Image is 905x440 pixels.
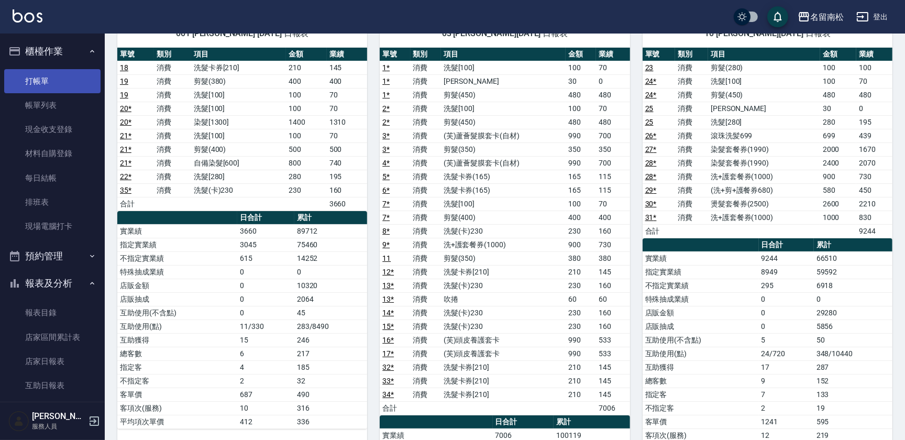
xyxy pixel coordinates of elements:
td: 0 [856,102,892,115]
td: 165 [566,183,596,197]
td: 115 [596,170,630,183]
td: 洗髮[100] [441,197,566,211]
a: 店家日報表 [4,349,101,373]
td: 160 [327,183,368,197]
td: 店販金額 [643,306,759,320]
td: 消費 [675,142,708,156]
td: 合計 [117,197,154,211]
div: 名留南松 [810,10,844,24]
td: 滾珠洗髪699 [708,129,820,142]
td: 互助獲得 [643,360,759,374]
td: 480 [820,88,856,102]
td: (芙)蘆薈髮膜套卡(自材) [441,156,566,170]
td: 消費 [154,183,191,197]
td: 消費 [675,102,708,115]
td: 439 [856,129,892,142]
td: 730 [596,238,630,251]
td: 400 [566,211,596,224]
td: 29280 [814,306,892,320]
td: 230 [566,279,596,292]
td: 消費 [154,74,191,88]
td: 533 [596,347,630,360]
td: 消費 [411,197,441,211]
td: 50 [814,333,892,347]
td: 100 [856,61,892,74]
td: 特殊抽成業績 [117,265,237,279]
th: 業績 [856,48,892,61]
th: 項目 [441,48,566,61]
td: 100 [566,61,596,74]
button: 櫃檯作業 [4,38,101,65]
td: 60 [596,292,630,306]
a: 11 [382,254,391,262]
td: 0 [759,306,814,320]
td: 160 [596,224,630,238]
td: 8949 [759,265,814,279]
td: 9244 [856,224,892,238]
td: 3045 [237,238,294,251]
td: 145 [327,61,368,74]
table: a dense table [117,48,367,211]
td: 消費 [411,129,441,142]
td: 246 [294,333,368,347]
h5: [PERSON_NAME] [32,411,85,422]
td: 特殊抽成業績 [643,292,759,306]
td: 900 [820,170,856,183]
td: 洗髮[100] [708,74,820,88]
td: 400 [286,74,327,88]
td: 洗髮[100] [191,88,286,102]
a: 19 [120,91,128,99]
td: 消費 [411,170,441,183]
td: (芙)頭皮養護套卡 [441,333,566,347]
td: 380 [566,251,596,265]
td: 消費 [411,224,441,238]
td: 280 [286,170,327,183]
td: 10320 [294,279,368,292]
a: 現金收支登錄 [4,117,101,141]
td: 消費 [154,102,191,115]
a: 材料自購登錄 [4,141,101,166]
td: 295 [759,279,814,292]
th: 日合計 [237,211,294,225]
td: 洗髮卡券[210] [191,61,286,74]
td: 消費 [675,183,708,197]
td: 消費 [154,142,191,156]
td: 210 [566,360,596,374]
td: 消費 [411,211,441,224]
td: 11/330 [237,320,294,333]
td: 消費 [411,115,441,129]
td: 2600 [820,197,856,211]
td: 59592 [814,265,892,279]
td: 洗髮(卡)230 [441,279,566,292]
td: 消費 [411,238,441,251]
td: 0 [237,306,294,320]
th: 類別 [154,48,191,61]
td: 165 [566,170,596,183]
td: 15 [237,333,294,347]
td: 283/8490 [294,320,368,333]
td: 0 [596,74,630,88]
img: Logo [13,9,42,23]
td: 533 [596,333,630,347]
td: 消費 [675,74,708,88]
td: 剪髮(450) [708,88,820,102]
td: 45 [294,306,368,320]
td: 剪髮(380) [191,74,286,88]
td: 17 [759,360,814,374]
td: 剪髮(400) [191,142,286,156]
td: 消費 [411,347,441,360]
td: 1670 [856,142,892,156]
td: 互助使用(點) [643,347,759,360]
th: 金額 [286,48,327,61]
table: a dense table [643,48,892,238]
td: 580 [820,183,856,197]
td: 消費 [675,197,708,211]
td: 消費 [411,265,441,279]
td: 消費 [411,102,441,115]
td: 100 [286,102,327,115]
th: 類別 [675,48,708,61]
td: 70 [327,129,368,142]
td: [PERSON_NAME] [441,74,566,88]
td: 287 [814,360,892,374]
td: 70 [327,102,368,115]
